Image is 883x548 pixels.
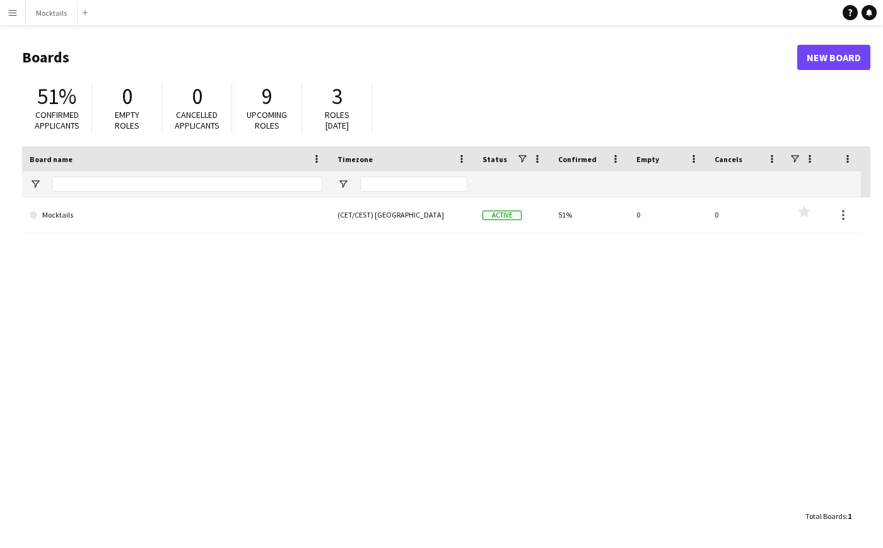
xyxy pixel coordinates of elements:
[30,197,322,233] a: Mocktails
[325,109,349,131] span: Roles [DATE]
[26,1,78,25] button: Mocktails
[715,154,742,164] span: Cancels
[551,197,629,232] div: 51%
[262,83,272,110] span: 9
[247,109,287,131] span: Upcoming roles
[805,504,851,528] div: :
[482,211,522,220] span: Active
[37,83,76,110] span: 51%
[330,197,475,232] div: (CET/CEST) [GEOGRAPHIC_DATA]
[332,83,342,110] span: 3
[22,48,797,67] h1: Boards
[360,177,467,192] input: Timezone Filter Input
[52,177,322,192] input: Board name Filter Input
[30,154,73,164] span: Board name
[797,45,870,70] a: New Board
[122,83,132,110] span: 0
[629,197,707,232] div: 0
[636,154,659,164] span: Empty
[35,109,79,131] span: Confirmed applicants
[482,154,507,164] span: Status
[337,178,349,190] button: Open Filter Menu
[805,511,846,521] span: Total Boards
[337,154,373,164] span: Timezone
[175,109,219,131] span: Cancelled applicants
[707,197,785,232] div: 0
[192,83,202,110] span: 0
[115,109,139,131] span: Empty roles
[558,154,597,164] span: Confirmed
[848,511,851,521] span: 1
[30,178,41,190] button: Open Filter Menu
